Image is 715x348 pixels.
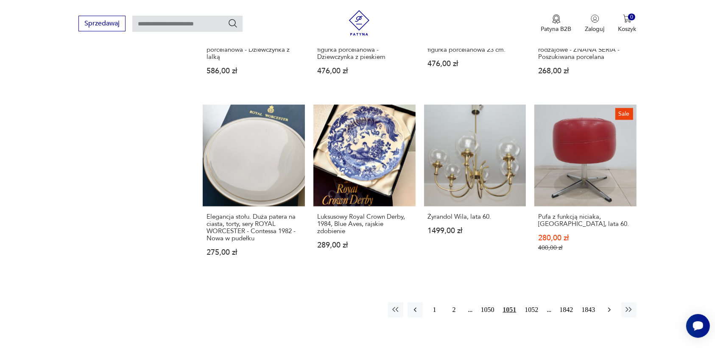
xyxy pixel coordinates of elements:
a: Luksusowy Royal Crown Derby, 1984, Blue Aves, rajskie zdobienieLuksusowy Royal Crown Derby, 1984,... [313,105,416,273]
p: 1499,00 zł [428,227,522,234]
h3: Ogromna nowa patera 30 cm! - SPODE ITALIAN - Scenki rodzajowe - ZNANA SERIA - Poszukiwana porcelana [538,32,633,61]
button: 1051 [501,302,519,317]
h3: Macierzyństwo LLADRO NAO DAISA - Jakościowa figurka porcelanowa - Dziewczynka z lalką [207,32,301,61]
h3: Żyrandol Wila, lata 60. [428,213,522,220]
img: Ikonka użytkownika [591,14,599,23]
h3: Macierzyństwo LLADRO NAO DAISA 1990 r. Jakościowa figurka porcelanowa 23 cm. [428,32,522,53]
p: 400,00 zł [538,244,633,251]
img: Ikona medalu [552,14,561,24]
a: Żyrandol Wila, lata 60.Żyrandol Wila, lata 60.1499,00 zł [424,105,526,273]
div: 0 [628,14,635,21]
button: 1843 [580,302,598,317]
button: 1050 [479,302,497,317]
button: 1052 [523,302,541,317]
p: 586,00 zł [207,67,301,75]
h3: Macierzyństwo LLADRO NAO DAISA 1990 r. Jakościowa figurka porcelanowa - Dziewczynka z pieskiem [317,32,412,61]
button: 2 [447,302,462,317]
p: Patyna B2B [541,25,572,33]
p: 268,00 zł [538,67,633,75]
img: Ikona koszyka [623,14,631,23]
a: Sprzedawaj [78,21,126,27]
a: Elegancja stołu. Duża patera na ciasta, torty, sery ROYAL WORCESTER - Contessa 1982 - Nowa w pude... [203,105,305,273]
p: Koszyk [618,25,637,33]
p: Zaloguj [585,25,605,33]
h3: Luksusowy Royal Crown Derby, 1984, Blue Aves, rajskie zdobienie [317,213,412,235]
button: Sprzedawaj [78,16,126,31]
button: Zaloguj [585,14,605,33]
button: 0Koszyk [618,14,637,33]
p: 280,00 zł [538,234,633,242]
button: Szukaj [228,18,238,28]
p: 476,00 zł [428,60,522,67]
a: Ikona medaluPatyna B2B [541,14,572,33]
button: Patyna B2B [541,14,572,33]
iframe: Smartsupp widget button [686,314,710,338]
p: 275,00 zł [207,249,301,256]
button: 1842 [558,302,575,317]
p: 476,00 zł [317,67,412,75]
h3: Pufa z funkcją niciaka, [GEOGRAPHIC_DATA], lata 60. [538,213,633,228]
h3: Elegancja stołu. Duża patera na ciasta, torty, sery ROYAL WORCESTER - Contessa 1982 - Nowa w pudełku [207,213,301,242]
button: 1 [427,302,442,317]
p: 289,00 zł [317,242,412,249]
a: SalePufa z funkcją niciaka, Niemcy, lata 60.Pufa z funkcją niciaka, [GEOGRAPHIC_DATA], lata 60.28... [534,105,637,273]
img: Patyna - sklep z meblami i dekoracjami vintage [346,10,372,36]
